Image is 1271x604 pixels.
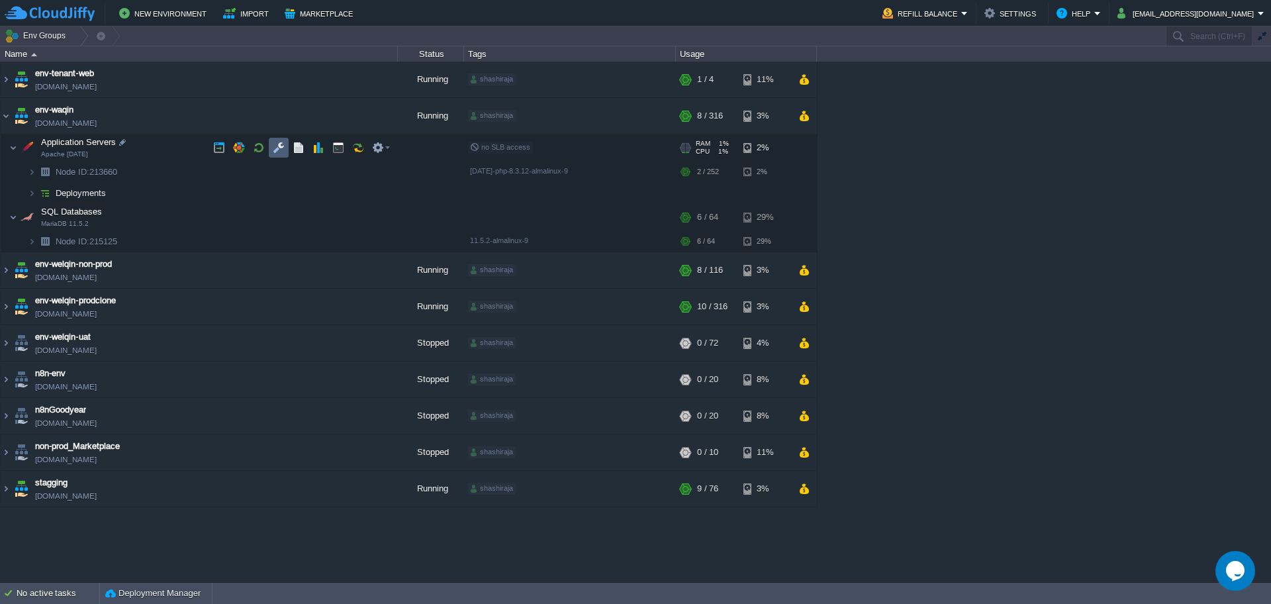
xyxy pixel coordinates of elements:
iframe: chat widget [1215,551,1258,591]
img: AMDAwAAAACH5BAEAAAAALAAAAAABAAEAAAICRAEAOw== [1,98,11,134]
a: [DOMAIN_NAME] [35,417,97,430]
span: Node ID: [56,167,89,177]
img: AMDAwAAAACH5BAEAAAAALAAAAAABAAEAAAICRAEAOw== [1,289,11,325]
span: MariaDB 11.5.2 [41,220,89,228]
img: AMDAwAAAACH5BAEAAAAALAAAAAABAAEAAAICRAEAOw== [9,204,17,230]
img: AMDAwAAAACH5BAEAAAAALAAAAAABAAEAAAICRAEAOw== [18,204,36,230]
span: non-prod_Marketplace [35,440,120,453]
div: Stopped [398,398,464,434]
img: AMDAwAAAACH5BAEAAAAALAAAAAABAAEAAAICRAEAOw== [12,289,30,325]
a: n8n-env [35,367,66,380]
div: shashiraja [468,446,516,458]
span: Application Servers [40,136,118,148]
div: 8 / 316 [697,98,723,134]
img: AMDAwAAAACH5BAEAAAAALAAAAAABAAEAAAICRAEAOw== [12,434,30,470]
div: Usage [677,46,816,62]
div: shashiraja [468,374,516,385]
div: Running [398,471,464,507]
div: 1 / 4 [697,62,714,97]
img: AMDAwAAAACH5BAEAAAAALAAAAAABAAEAAAICRAEAOw== [36,162,54,182]
div: Stopped [398,325,464,361]
div: Running [398,98,464,134]
div: Running [398,289,464,325]
div: 29% [743,204,786,230]
button: Marketplace [285,5,357,21]
span: RAM [696,140,710,148]
div: 0 / 72 [697,325,718,361]
span: 11.5.2-almalinux-9 [470,236,528,244]
div: 6 / 64 [697,204,718,230]
img: AMDAwAAAACH5BAEAAAAALAAAAAABAAEAAAICRAEAOw== [28,162,36,182]
div: shashiraja [468,74,516,85]
div: 10 / 316 [697,289,728,325]
span: env-welqin-uat [35,330,91,344]
span: SQL Databases [40,206,104,217]
a: env-welqin-non-prod [35,258,112,271]
div: shashiraja [468,301,516,313]
img: AMDAwAAAACH5BAEAAAAALAAAAAABAAEAAAICRAEAOw== [12,252,30,288]
img: AMDAwAAAACH5BAEAAAAALAAAAAABAAEAAAICRAEAOw== [1,62,11,97]
img: AMDAwAAAACH5BAEAAAAALAAAAAABAAEAAAICRAEAOw== [36,183,54,203]
div: Stopped [398,362,464,397]
img: AMDAwAAAACH5BAEAAAAALAAAAAABAAEAAAICRAEAOw== [1,434,11,470]
span: CPU [696,148,710,156]
div: 2 / 252 [697,162,719,182]
div: 0 / 10 [697,434,718,470]
img: AMDAwAAAACH5BAEAAAAALAAAAAABAAEAAAICRAEAOw== [1,325,11,361]
img: CloudJiffy [5,5,95,22]
div: 6 / 64 [697,231,715,252]
div: 3% [743,471,786,507]
div: shashiraja [468,110,516,122]
div: shashiraja [468,410,516,422]
div: shashiraja [468,483,516,495]
button: Import [223,5,273,21]
img: AMDAwAAAACH5BAEAAAAALAAAAAABAAEAAAICRAEAOw== [18,134,36,161]
button: Env Groups [5,26,70,45]
img: AMDAwAAAACH5BAEAAAAALAAAAAABAAEAAAICRAEAOw== [1,471,11,507]
div: shashiraja [468,264,516,276]
span: env-tenant-web [35,67,94,80]
img: AMDAwAAAACH5BAEAAAAALAAAAAABAAEAAAICRAEAOw== [31,53,37,56]
a: stagging [35,476,68,489]
a: Deployments [54,187,108,199]
a: [DOMAIN_NAME] [35,380,97,393]
div: 3% [743,252,786,288]
span: no SLB access [470,143,530,151]
img: AMDAwAAAACH5BAEAAAAALAAAAAABAAEAAAICRAEAOw== [12,398,30,434]
div: Running [398,62,464,97]
span: 1% [716,140,729,148]
div: Tags [465,46,675,62]
div: 11% [743,434,786,470]
a: env-welqin-prodclone [35,294,116,307]
a: env-waqin [35,103,73,117]
button: Deployment Manager [105,587,201,600]
a: Node ID:213660 [54,166,119,177]
button: [EMAIL_ADDRESS][DOMAIN_NAME] [1117,5,1258,21]
a: [DOMAIN_NAME] [35,117,97,130]
div: 29% [743,231,786,252]
div: Name [1,46,397,62]
span: [DATE]-php-8.3.12-almalinux-9 [470,167,568,175]
a: [DOMAIN_NAME] [35,80,97,93]
span: n8nGoodyear [35,403,86,417]
img: AMDAwAAAACH5BAEAAAAALAAAAAABAAEAAAICRAEAOw== [28,231,36,252]
div: 8% [743,398,786,434]
div: No active tasks [17,583,99,604]
img: AMDAwAAAACH5BAEAAAAALAAAAAABAAEAAAICRAEAOw== [12,62,30,97]
button: Refill Balance [882,5,961,21]
div: 8% [743,362,786,397]
a: [DOMAIN_NAME] [35,307,97,321]
img: AMDAwAAAACH5BAEAAAAALAAAAAABAAEAAAICRAEAOw== [12,325,30,361]
a: Node ID:215125 [54,236,119,247]
img: AMDAwAAAACH5BAEAAAAALAAAAAABAAEAAAICRAEAOw== [9,134,17,161]
img: AMDAwAAAACH5BAEAAAAALAAAAAABAAEAAAICRAEAOw== [12,471,30,507]
div: 0 / 20 [697,398,718,434]
img: AMDAwAAAACH5BAEAAAAALAAAAAABAAEAAAICRAEAOw== [12,98,30,134]
a: [DOMAIN_NAME] [35,344,97,357]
